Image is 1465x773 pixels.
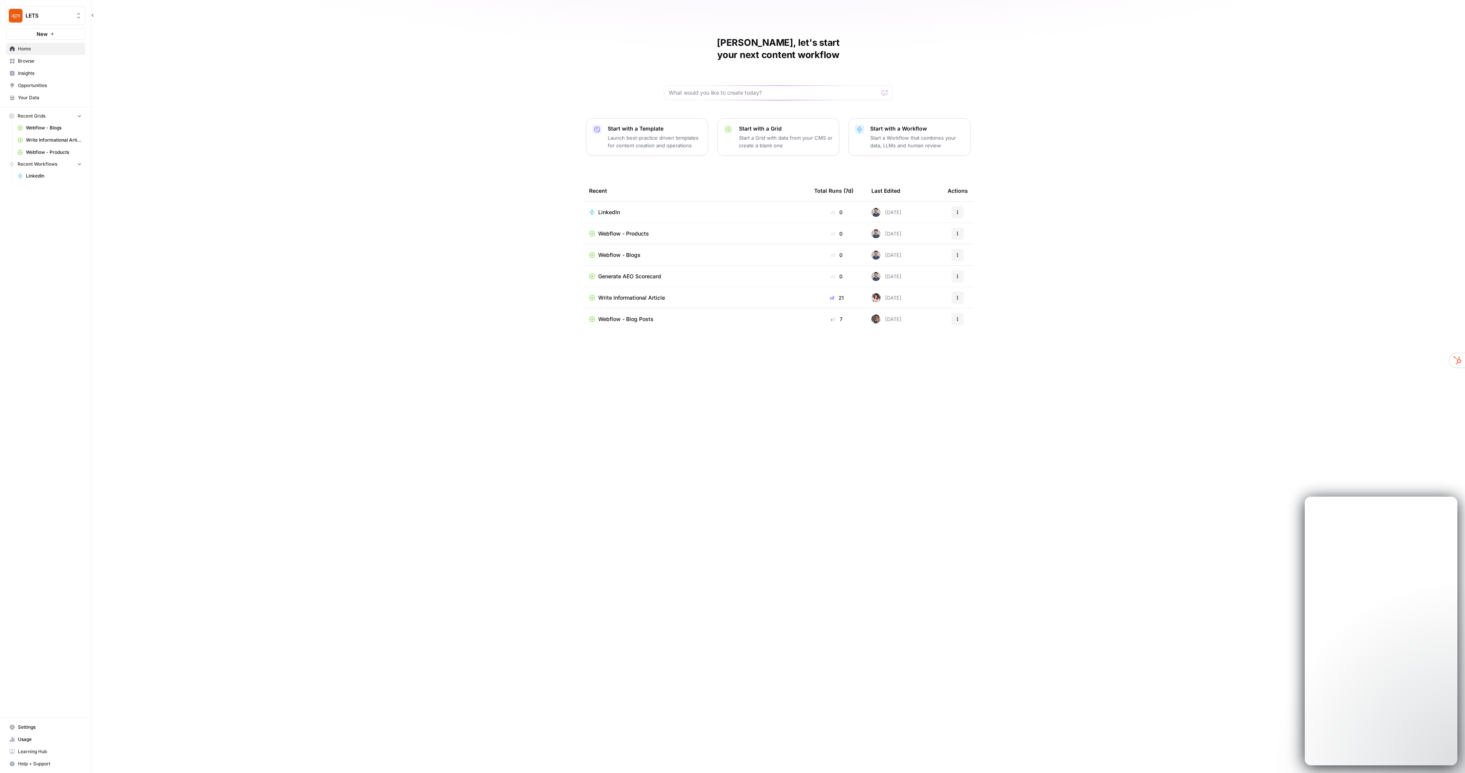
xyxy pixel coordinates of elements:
[870,134,964,149] p: Start a Workflow that combines your data, LLMs and human review
[589,230,802,237] a: Webflow - Products
[14,134,85,146] a: Write Informational Article
[586,118,708,156] button: Start with a TemplateLaunch best-practice driven templates for content creation and operations
[589,273,802,280] a: Generate AEO Scorecard
[739,125,833,132] p: Start with a Grid
[6,79,85,92] a: Opportunities
[871,293,902,302] div: [DATE]
[598,273,661,280] span: Generate AEO Scorecard
[18,748,82,755] span: Learning Hub
[6,721,85,733] a: Settings
[6,92,85,104] a: Your Data
[871,208,902,217] div: [DATE]
[608,134,702,149] p: Launch best-practice driven templates for content creation and operations
[598,230,649,237] span: Webflow - Products
[814,251,859,259] div: 0
[18,94,82,101] span: Your Data
[871,293,881,302] img: b7bpcw6woditr64t6kdvakfrv0sk
[6,158,85,170] button: Recent Workflows
[37,30,48,38] span: New
[589,294,802,302] a: Write Informational Article
[814,180,853,201] div: Total Runs (7d)
[6,733,85,746] a: Usage
[18,736,82,743] span: Usage
[598,208,620,216] span: LinkedIn
[814,315,859,323] div: 7
[589,208,802,216] a: LinkedIn
[18,70,82,77] span: Insights
[871,229,902,238] div: [DATE]
[871,315,902,324] div: [DATE]
[6,28,85,40] button: New
[6,55,85,67] a: Browse
[871,208,881,217] img: 5d1k13leg0nycxz2j92w4c5jfa9r
[589,180,802,201] div: Recent
[26,173,82,179] span: LinkedIn
[18,760,82,767] span: Help + Support
[664,37,893,61] h1: [PERSON_NAME], let's start your next content workflow
[814,208,859,216] div: 0
[18,113,45,119] span: Recent Grids
[948,180,968,201] div: Actions
[1305,497,1457,765] iframe: Intercom live chat
[669,89,879,97] input: What would you like to create today?
[6,110,85,122] button: Recent Grids
[14,146,85,158] a: Webflow - Products
[18,58,82,65] span: Browse
[871,315,881,324] img: u93l1oyz1g39q1i4vkrv6vz0p6p4
[814,294,859,302] div: 21
[6,67,85,79] a: Insights
[871,180,900,201] div: Last Edited
[717,118,839,156] button: Start with a GridStart a Grid with data from your CMS or create a blank one
[871,250,881,260] img: 5d1k13leg0nycxz2j92w4c5jfa9r
[871,229,881,238] img: 5d1k13leg0nycxz2j92w4c5jfa9r
[598,294,665,302] span: Write Informational Article
[26,149,82,156] span: Webflow - Products
[26,124,82,131] span: Webflow - Blogs
[589,251,802,259] a: Webflow - Blogs
[739,134,833,149] p: Start a Grid with data from your CMS or create a blank one
[6,758,85,770] button: Help + Support
[18,161,57,168] span: Recent Workflows
[26,137,82,144] span: Write Informational Article
[18,45,82,52] span: Home
[6,746,85,758] a: Learning Hub
[9,9,23,23] img: LETS Logo
[848,118,971,156] button: Start with a WorkflowStart a Workflow that combines your data, LLMs and human review
[871,250,902,260] div: [DATE]
[870,125,964,132] p: Start with a Workflow
[14,170,85,182] a: LinkedIn
[871,272,902,281] div: [DATE]
[6,43,85,55] a: Home
[14,122,85,134] a: Webflow - Blogs
[814,230,859,237] div: 0
[871,272,881,281] img: 5d1k13leg0nycxz2j92w4c5jfa9r
[18,82,82,89] span: Opportunities
[814,273,859,280] div: 0
[608,125,702,132] p: Start with a Template
[18,724,82,731] span: Settings
[598,251,641,259] span: Webflow - Blogs
[6,6,85,25] button: Workspace: LETS
[589,315,802,323] a: Webflow - Blog Posts
[598,315,654,323] span: Webflow - Blog Posts
[26,12,72,19] span: LETS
